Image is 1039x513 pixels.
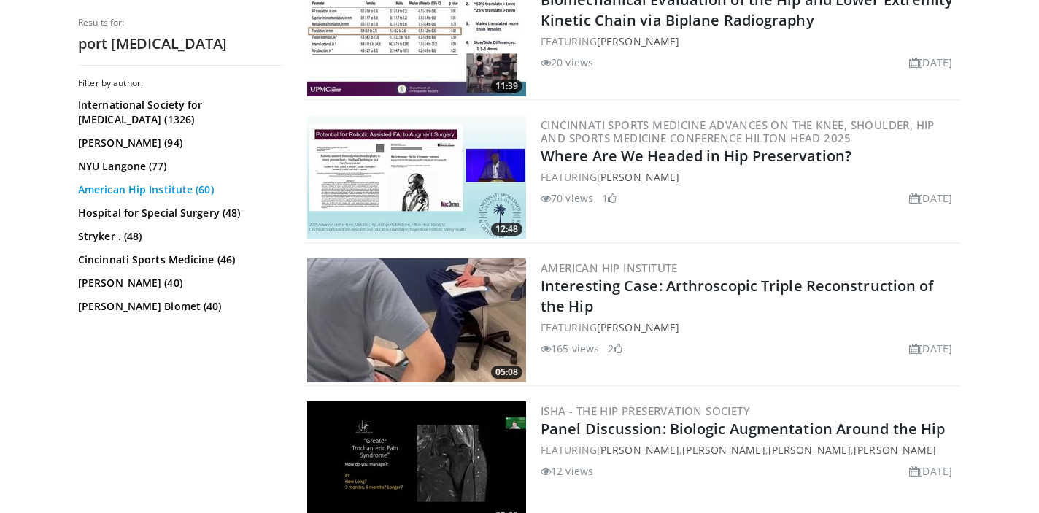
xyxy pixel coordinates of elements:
[541,404,750,418] a: ISHA - The Hip Preservation Society
[78,34,282,53] h2: port [MEDICAL_DATA]
[597,320,679,334] a: [PERSON_NAME]
[491,223,522,236] span: 12:48
[909,463,952,479] li: [DATE]
[909,190,952,206] li: [DATE]
[541,261,678,275] a: American Hip Institute
[78,136,279,150] a: [PERSON_NAME] (94)
[541,276,934,316] a: Interesting Case: Arthroscopic Triple Reconstruction of the Hip
[491,80,522,93] span: 11:39
[78,77,282,89] h3: Filter by author:
[909,341,952,356] li: [DATE]
[78,299,279,314] a: [PERSON_NAME] Biomet (40)
[909,55,952,70] li: [DATE]
[608,341,622,356] li: 2
[541,442,958,458] div: FEATURING , , ,
[78,159,279,174] a: NYU Langone (77)
[78,98,279,127] a: International Society for [MEDICAL_DATA] (1326)
[541,341,599,356] li: 165 views
[541,463,593,479] li: 12 views
[682,443,765,457] a: [PERSON_NAME]
[78,17,282,28] p: Results for:
[78,182,279,197] a: American Hip Institute (60)
[541,34,958,49] div: FEATURING
[307,115,526,239] a: 12:48
[307,258,526,382] a: 05:08
[78,206,279,220] a: Hospital for Special Surgery (48)
[78,276,279,290] a: [PERSON_NAME] (40)
[602,190,617,206] li: 1
[597,34,679,48] a: [PERSON_NAME]
[541,190,593,206] li: 70 views
[597,170,679,184] a: [PERSON_NAME]
[541,169,958,185] div: FEATURING
[541,419,945,439] a: Panel Discussion: Biologic Augmentation Around the Hip
[491,366,522,379] span: 05:08
[78,252,279,267] a: Cincinnati Sports Medicine (46)
[768,443,851,457] a: [PERSON_NAME]
[854,443,936,457] a: [PERSON_NAME]
[307,115,526,239] img: 418e1a44-4cdb-4620-8486-10b220e70ead.300x170_q85_crop-smart_upscale.jpg
[307,258,526,382] img: 4482d202-6fd6-41e7-9a7b-bf56c645db4f.300x170_q85_crop-smart_upscale.jpg
[541,55,593,70] li: 20 views
[541,117,935,145] a: Cincinnati Sports Medicine Advances on the Knee, Shoulder, Hip and Sports Medicine Conference Hil...
[78,229,279,244] a: Stryker . (48)
[597,443,679,457] a: [PERSON_NAME]
[541,146,851,166] a: Where Are We Headed in Hip Preservation?
[541,320,958,335] div: FEATURING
